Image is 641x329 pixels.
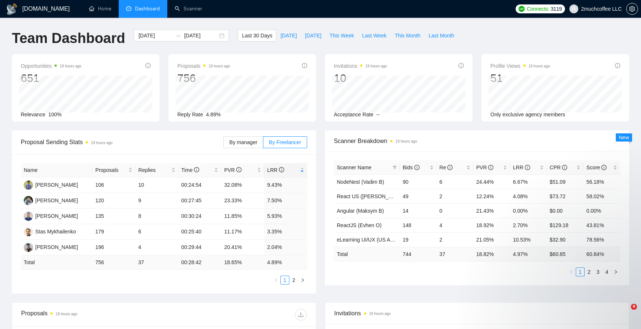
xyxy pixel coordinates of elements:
a: VB[PERSON_NAME] [24,197,78,203]
div: [PERSON_NAME] [35,181,78,189]
td: 21.43% [473,203,510,218]
span: Re [440,164,453,170]
td: 00:25:40 [178,224,221,240]
td: 179 [92,224,135,240]
td: 8 [135,209,178,224]
button: [DATE] [301,30,325,41]
div: [PERSON_NAME] [35,243,78,251]
span: Bids [403,164,420,170]
button: This Month [391,30,424,41]
span: Profile Views [490,62,550,70]
div: 10 [334,71,387,85]
span: 4.89% [206,112,221,117]
span: Replies [138,166,170,174]
a: AZ[PERSON_NAME] [24,182,78,187]
span: info-circle [302,63,307,68]
span: Dashboard [135,6,160,12]
span: Last Week [362,31,387,40]
span: info-circle [279,167,284,172]
span: This Month [395,31,420,40]
td: 00:28:42 [178,255,221,270]
td: 12.24% [473,189,510,203]
span: Invitations [334,62,387,70]
span: LRR [267,167,284,173]
a: NodeNest (Vadim B) [337,179,384,185]
button: right [298,276,307,285]
span: filter [392,165,397,170]
div: 51 [490,71,550,85]
span: info-circle [236,167,241,172]
span: Scanner Breakdown [334,136,620,146]
span: Last 30 Days [242,31,272,40]
img: VB [24,196,33,205]
div: 756 [177,71,230,85]
a: setting [626,6,638,12]
td: 11.85% [221,209,264,224]
span: [DATE] [305,31,321,40]
span: filter [391,162,398,173]
td: 120 [92,193,135,209]
img: YO [24,243,33,252]
td: 9.43% [264,177,307,193]
time: 19 hours ago [529,64,550,68]
td: 2 [437,232,473,247]
button: download [295,309,307,320]
td: 7.50% [264,193,307,209]
td: Total [21,255,92,270]
span: right [300,278,305,282]
td: 90 [400,175,437,189]
img: SM [24,227,33,236]
span: New [619,134,629,140]
td: 4 [437,218,473,232]
span: download [295,312,306,318]
span: info-circle [194,167,199,172]
a: Angular (Maksym B) [337,208,384,214]
td: 00:27:45 [178,193,221,209]
a: React US ([PERSON_NAME]) [337,193,407,199]
span: Acceptance Rate [334,112,374,117]
li: Next Page [298,276,307,285]
span: Relevance [21,112,45,117]
input: Start date [138,31,172,40]
td: 37 [135,255,178,270]
td: 00:30:24 [178,209,221,224]
span: info-circle [488,165,493,170]
span: Last Month [428,31,454,40]
a: eLearning UI/UX (US Andrey Z) [337,237,410,243]
span: info-circle [615,63,620,68]
button: Last Week [358,30,391,41]
span: Reply Rate [177,112,203,117]
td: 18.92% [473,218,510,232]
span: info-circle [145,63,151,68]
time: 19 hours ago [365,64,387,68]
td: 196 [92,240,135,255]
td: 5.93% [264,209,307,224]
span: info-circle [458,63,464,68]
span: Proposals [177,62,230,70]
span: Invitations [334,309,620,318]
span: to [175,33,181,39]
td: 135 [92,209,135,224]
time: 19 hours ago [56,312,77,316]
time: 19 hours ago [60,64,81,68]
span: 3119 [551,5,562,13]
div: 651 [21,71,82,85]
td: 19 [400,232,437,247]
td: 744 [400,247,437,261]
td: 756 [92,255,135,270]
span: user [571,6,576,11]
img: upwork-logo.png [519,6,525,12]
span: 100% [48,112,62,117]
button: left [272,276,280,285]
span: By Freelancer [269,139,301,145]
td: Total [334,247,400,261]
a: homeHome [89,6,111,12]
img: logo [6,3,18,15]
td: 24.44% [473,175,510,189]
td: 2 [437,189,473,203]
td: 14 [400,203,437,218]
span: [DATE] [280,31,297,40]
a: AT[PERSON_NAME] [24,213,78,219]
img: AZ [24,180,33,190]
span: swap-right [175,33,181,39]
